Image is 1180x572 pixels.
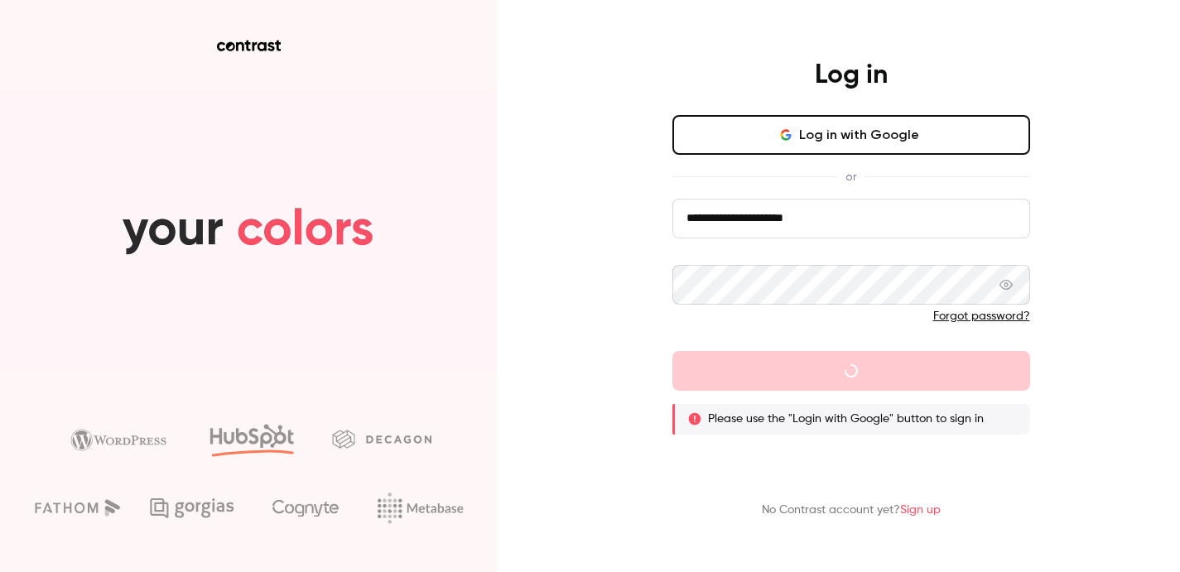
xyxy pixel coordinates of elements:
img: decagon [332,430,431,448]
span: or [837,168,865,185]
button: Log in with Google [672,115,1030,155]
p: No Contrast account yet? [762,502,941,519]
a: Forgot password? [933,310,1030,322]
a: Sign up [900,504,941,516]
h4: Log in [815,59,888,92]
p: Please use the "Login with Google" button to sign in [708,411,984,427]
